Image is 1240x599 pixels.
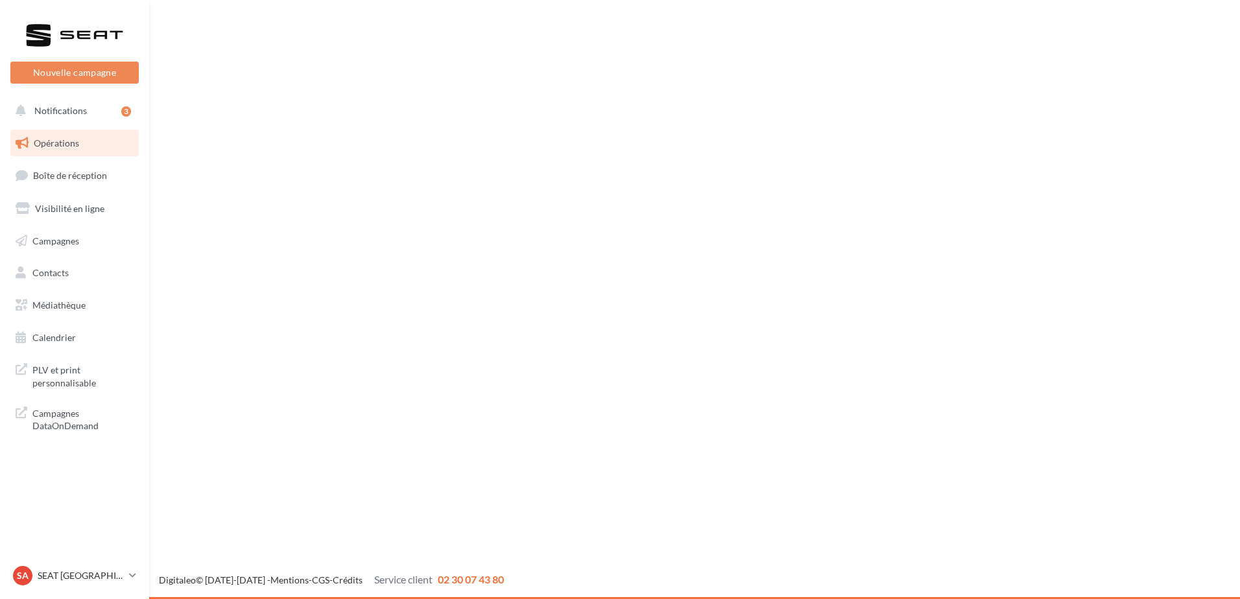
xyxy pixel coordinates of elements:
[438,573,504,585] span: 02 30 07 43 80
[32,361,134,389] span: PLV et print personnalisable
[32,235,79,246] span: Campagnes
[10,563,139,588] a: SA SEAT [GEOGRAPHIC_DATA]
[38,569,124,582] p: SEAT [GEOGRAPHIC_DATA]
[8,97,136,124] button: Notifications 3
[34,137,79,148] span: Opérations
[8,356,141,394] a: PLV et print personnalisable
[17,569,29,582] span: SA
[10,62,139,84] button: Nouvelle campagne
[35,203,104,214] span: Visibilité en ligne
[8,130,141,157] a: Opérations
[8,399,141,438] a: Campagnes DataOnDemand
[333,574,363,585] a: Crédits
[8,195,141,222] a: Visibilité en ligne
[121,106,131,117] div: 3
[34,105,87,116] span: Notifications
[8,324,141,351] a: Calendrier
[8,259,141,287] a: Contacts
[32,405,134,432] span: Campagnes DataOnDemand
[159,574,504,585] span: © [DATE]-[DATE] - - -
[32,332,76,343] span: Calendrier
[32,267,69,278] span: Contacts
[8,161,141,189] a: Boîte de réception
[8,228,141,255] a: Campagnes
[32,299,86,311] span: Médiathèque
[312,574,329,585] a: CGS
[374,573,433,585] span: Service client
[270,574,309,585] a: Mentions
[33,170,107,181] span: Boîte de réception
[8,292,141,319] a: Médiathèque
[159,574,196,585] a: Digitaleo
